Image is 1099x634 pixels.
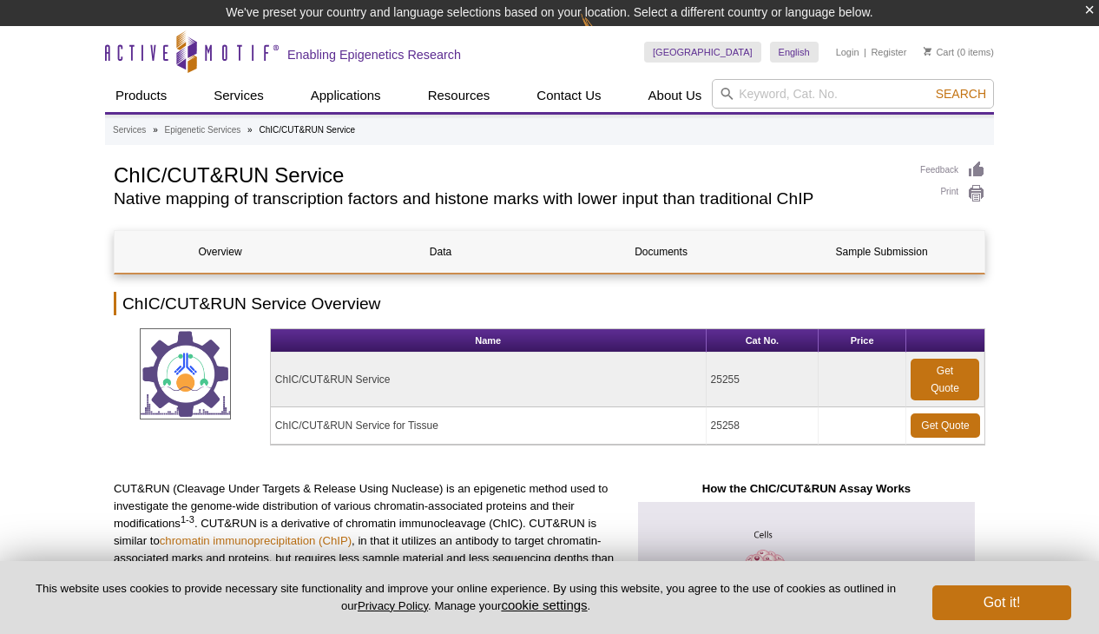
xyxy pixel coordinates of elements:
[140,328,231,419] img: ChIC/CUT&RUN Service
[770,42,819,63] a: English
[501,598,587,612] button: cookie settings
[924,42,994,63] li: (0 items)
[920,161,985,180] a: Feedback
[932,585,1071,620] button: Got it!
[871,46,906,58] a: Register
[931,86,991,102] button: Search
[707,353,819,407] td: 25255
[418,79,501,112] a: Resources
[911,359,979,400] a: Get Quote
[287,47,461,63] h2: Enabling Epigenetics Research
[819,329,906,353] th: Price
[638,79,713,112] a: About Us
[581,13,627,54] img: Change Here
[160,534,352,547] a: chromatin immunoprecipitation (ChIP)
[105,79,177,112] a: Products
[271,329,707,353] th: Name
[936,87,986,101] span: Search
[707,329,819,353] th: Cat No.
[712,79,994,109] input: Keyword, Cat. No.
[702,482,911,495] strong: How the ChIC/CUT&RUN Assay Works
[181,514,194,525] sup: 1-3
[203,79,274,112] a: Services
[358,599,428,612] a: Privacy Policy
[924,47,931,56] img: Your Cart
[556,231,767,273] a: Documents
[271,407,707,445] td: ChIC/CUT&RUN Service for Tissue
[153,125,158,135] li: »
[864,42,866,63] li: |
[644,42,761,63] a: [GEOGRAPHIC_DATA]
[247,125,253,135] li: »
[114,292,985,315] h2: ChIC/CUT&RUN Service Overview
[114,191,903,207] h2: Native mapping of transcription factors and histone marks with lower input than traditional ChIP
[114,480,615,584] p: CUT&RUN (Cleavage Under Targets & Release Using Nuclease) is an epigenetic method used to investi...
[259,125,355,135] li: ChIC/CUT&RUN Service
[924,46,954,58] a: Cart
[164,122,240,138] a: Epigenetic Services
[115,231,326,273] a: Overview
[776,231,987,273] a: Sample Submission
[526,79,611,112] a: Contact Us
[836,46,859,58] a: Login
[300,79,392,112] a: Applications
[271,353,707,407] td: ChIC/CUT&RUN Service
[920,184,985,203] a: Print
[113,122,146,138] a: Services
[114,161,903,187] h1: ChIC/CUT&RUN Service
[28,581,904,614] p: This website uses cookies to provide necessary site functionality and improve your online experie...
[707,407,819,445] td: 25258
[911,413,980,438] a: Get Quote
[335,231,546,273] a: Data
